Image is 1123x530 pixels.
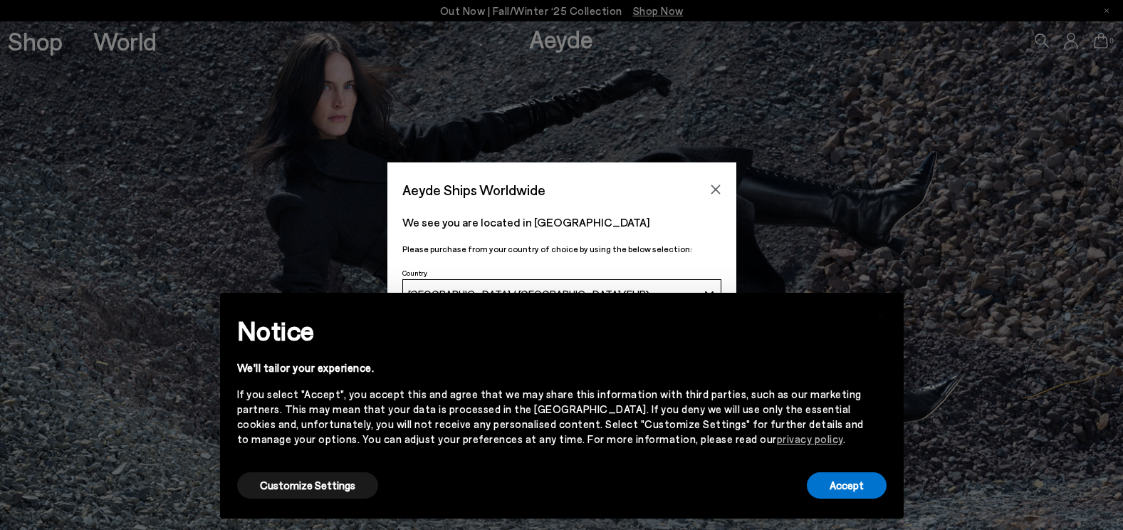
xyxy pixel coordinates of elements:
[807,472,887,499] button: Accept
[876,303,886,324] span: ×
[402,177,545,202] span: Aeyde Ships Worldwide
[237,387,864,447] div: If you select "Accept", you accept this and agree that we may share this information with third p...
[237,360,864,375] div: We'll tailor your experience.
[237,312,864,349] h2: Notice
[237,472,378,499] button: Customize Settings
[705,179,726,200] button: Close
[864,297,898,331] button: Close this notice
[402,242,721,256] p: Please purchase from your country of choice by using the below selection:
[777,432,843,445] a: privacy policy
[402,214,721,231] p: We see you are located in [GEOGRAPHIC_DATA]
[402,269,427,277] span: Country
